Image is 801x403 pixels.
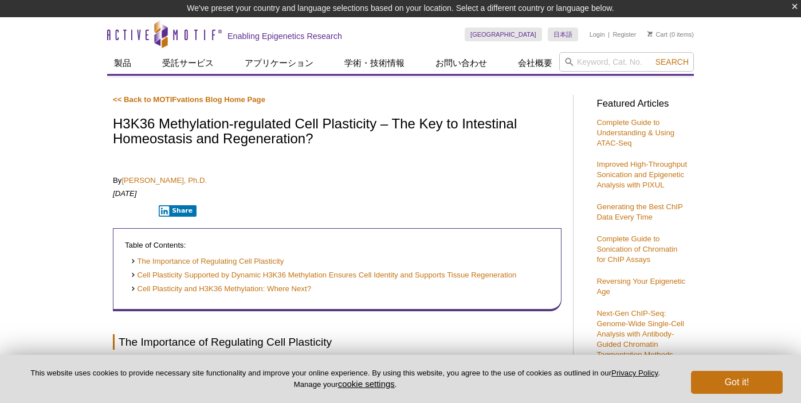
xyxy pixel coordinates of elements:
img: Your Cart [647,31,653,37]
a: Privacy Policy [611,369,658,377]
a: Register [612,30,636,38]
a: Cell Plasticity and H3K36 Methylation: Where Next? [131,284,311,295]
span: Search [655,57,689,66]
a: Login [590,30,605,38]
a: << Back to MOTIFvations Blog Home Page [113,95,265,104]
h3: Featured Articles [596,99,688,109]
a: お問い合わせ [429,52,494,74]
li: | [608,28,610,41]
button: Share [159,205,197,217]
li: (0 items) [647,28,694,41]
iframe: X Post Button [113,205,151,216]
p: Table of Contents: [125,240,549,251]
p: By [113,175,562,186]
a: [PERSON_NAME], Ph.D. [121,176,207,185]
a: アプリケーション [238,52,320,74]
p: This website uses cookies to provide necessary site functionality and improve your online experie... [18,368,672,390]
a: Improved High-Throughput Sonication and Epigenetic Analysis with PIXUL [596,160,687,189]
h2: Enabling Epigenetics Research [227,31,342,41]
button: Search [652,57,692,67]
a: Generating the Best ChIP Data Every Time [596,202,682,221]
a: 製品 [107,52,138,74]
h2: The Importance of Regulating Cell Plasticity [113,334,562,350]
a: Next-Gen ChIP-Seq: Genome-Wide Single-Cell Analysis with Antibody-Guided Chromatin Tagmentation M... [596,309,684,359]
a: Cart [647,30,667,38]
a: The Importance of Regulating Cell Plasticity [131,256,284,267]
a: Complete Guide to Understanding & Using ATAC-Seq [596,118,674,147]
a: Complete Guide to Sonication of Chromatin for ChIP Assays [596,234,677,264]
input: Keyword, Cat. No. [559,52,694,72]
a: [GEOGRAPHIC_DATA] [465,28,542,41]
h1: H3K36 Methylation-regulated Cell Plasticity – The Key to Intestinal Homeostasis and Regeneration? [113,116,562,148]
a: 日本語 [548,28,578,41]
button: cookie settings [338,379,395,389]
a: 学術・技術情報 [337,52,411,74]
a: Reversing Your Epigenetic Age [596,277,685,296]
a: 受託サービス [155,52,221,74]
a: 会社概要 [511,52,559,74]
em: [DATE] [113,189,137,198]
button: Got it! [691,371,783,394]
a: Cell Plasticity Supported by Dynamic H3K36 Methylation Ensures Cell Identity and Supports Tissue ... [131,270,516,281]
